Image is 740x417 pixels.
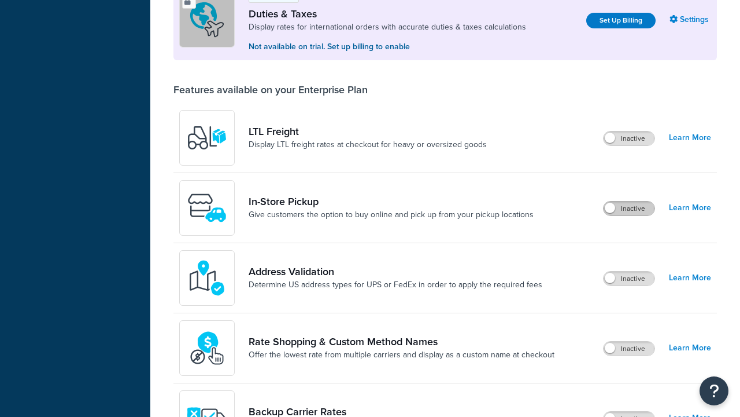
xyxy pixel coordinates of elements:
a: Learn More [669,130,711,146]
label: Inactive [604,342,654,356]
a: Offer the lowest rate from multiple carriers and display as a custom name at checkout [249,349,554,361]
a: Determine US address types for UPS or FedEx in order to apply the required fees [249,279,542,291]
img: kIG8fy0lQAAAABJRU5ErkJggg== [187,258,227,298]
button: Open Resource Center [700,376,728,405]
a: Rate Shopping & Custom Method Names [249,335,554,348]
div: Features available on your Enterprise Plan [173,83,368,96]
img: y79ZsPf0fXUFUhFXDzUgf+ktZg5F2+ohG75+v3d2s1D9TjoU8PiyCIluIjV41seZevKCRuEjTPPOKHJsQcmKCXGdfprl3L4q7... [187,118,227,158]
a: Display rates for international orders with accurate duties & taxes calculations [249,21,526,33]
p: Not available on trial. Set up billing to enable [249,41,526,53]
label: Inactive [604,272,654,286]
label: Inactive [604,131,654,145]
a: Learn More [669,340,711,356]
a: Learn More [669,270,711,286]
a: Settings [669,12,711,28]
a: LTL Freight [249,125,487,138]
a: Address Validation [249,265,542,278]
img: wfgcfpwTIucLEAAAAASUVORK5CYII= [187,188,227,228]
img: icon-duo-feat-rate-shopping-ecdd8bed.png [187,328,227,368]
a: Learn More [669,200,711,216]
a: In-Store Pickup [249,195,534,208]
a: Display LTL freight rates at checkout for heavy or oversized goods [249,139,487,151]
label: Inactive [604,202,654,215]
a: Give customers the option to buy online and pick up from your pickup locations [249,209,534,221]
a: Set Up Billing [586,13,656,28]
a: Duties & Taxes [249,8,526,20]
